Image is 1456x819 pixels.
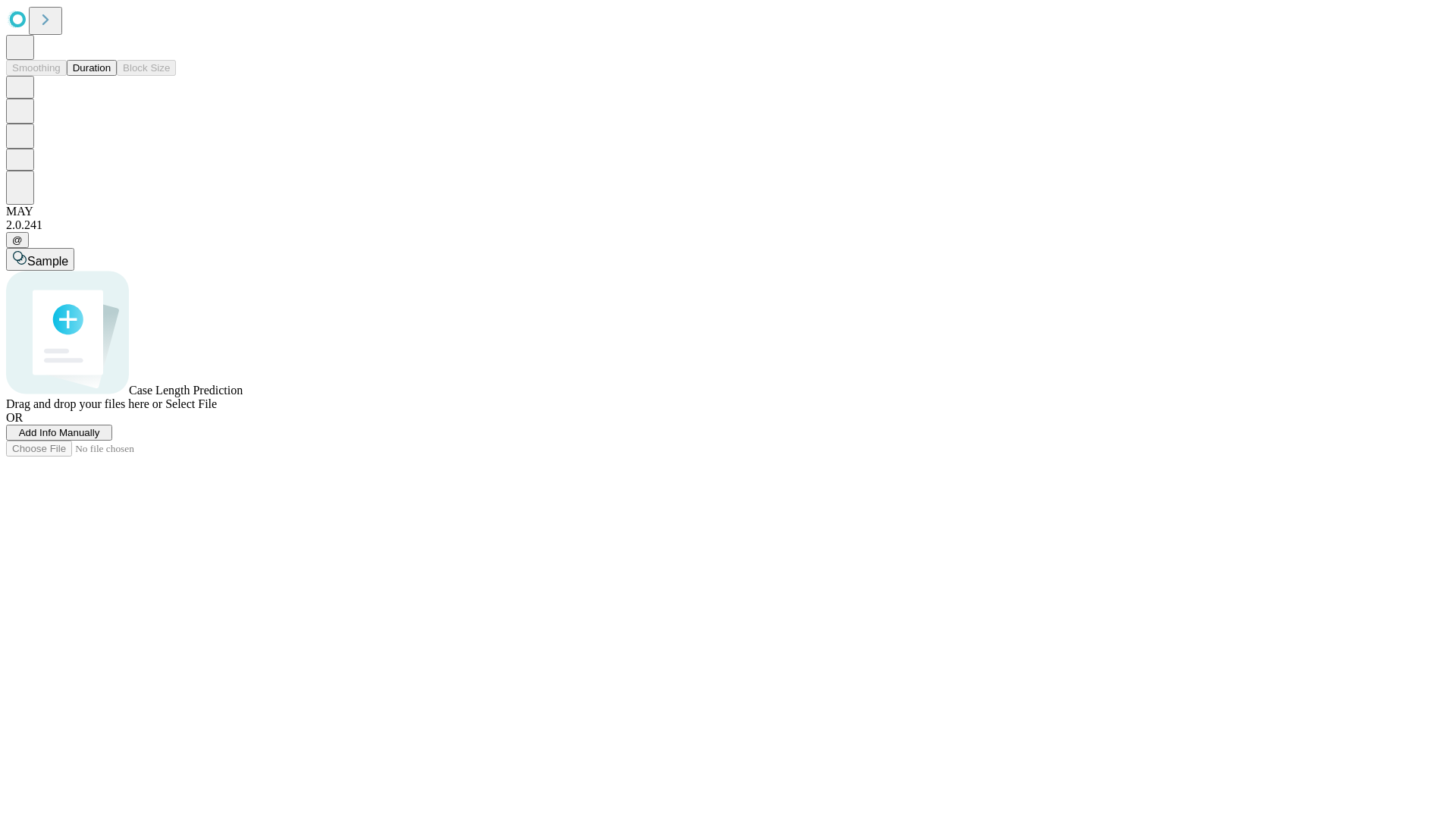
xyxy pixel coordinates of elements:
[6,397,162,410] span: Drag and drop your files here or
[6,218,1450,232] div: 2.0.241
[117,60,176,76] button: Block Size
[6,232,29,248] button: @
[6,425,112,441] button: Add Info Manually
[67,60,117,76] button: Duration
[165,397,217,410] span: Select File
[12,234,23,246] span: @
[6,60,67,76] button: Smoothing
[6,248,74,271] button: Sample
[129,384,243,397] span: Case Length Prediction
[19,427,100,438] span: Add Info Manually
[6,205,1450,218] div: MAY
[27,255,68,268] span: Sample
[6,411,23,424] span: OR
